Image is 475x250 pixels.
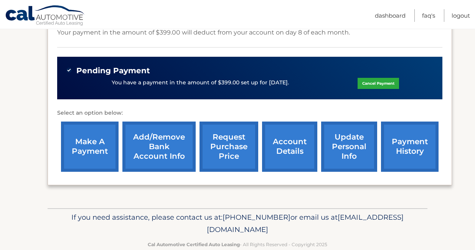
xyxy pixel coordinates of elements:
p: - All Rights Reserved - Copyright 2025 [53,240,422,248]
p: Your payment in the amount of $399.00 will deduct from your account on day 8 of each month. [57,27,350,38]
span: Pending Payment [76,66,150,76]
a: FAQ's [422,9,435,22]
a: payment history [381,122,439,172]
a: Dashboard [375,9,406,22]
a: update personal info [321,122,377,172]
img: check-green.svg [66,67,72,73]
a: Cancel Payment [358,78,399,89]
p: You have a payment in the amount of $399.00 set up for [DATE]. [112,79,289,87]
a: Logout [452,9,470,22]
strong: Cal Automotive Certified Auto Leasing [148,242,240,247]
a: Cal Automotive [5,5,86,27]
p: If you need assistance, please contact us at: or email us at [53,211,422,236]
a: Add/Remove bank account info [122,122,196,172]
span: [PHONE_NUMBER] [223,213,290,222]
a: make a payment [61,122,119,172]
p: Select an option below: [57,109,442,118]
a: account details [262,122,317,172]
a: request purchase price [200,122,258,172]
